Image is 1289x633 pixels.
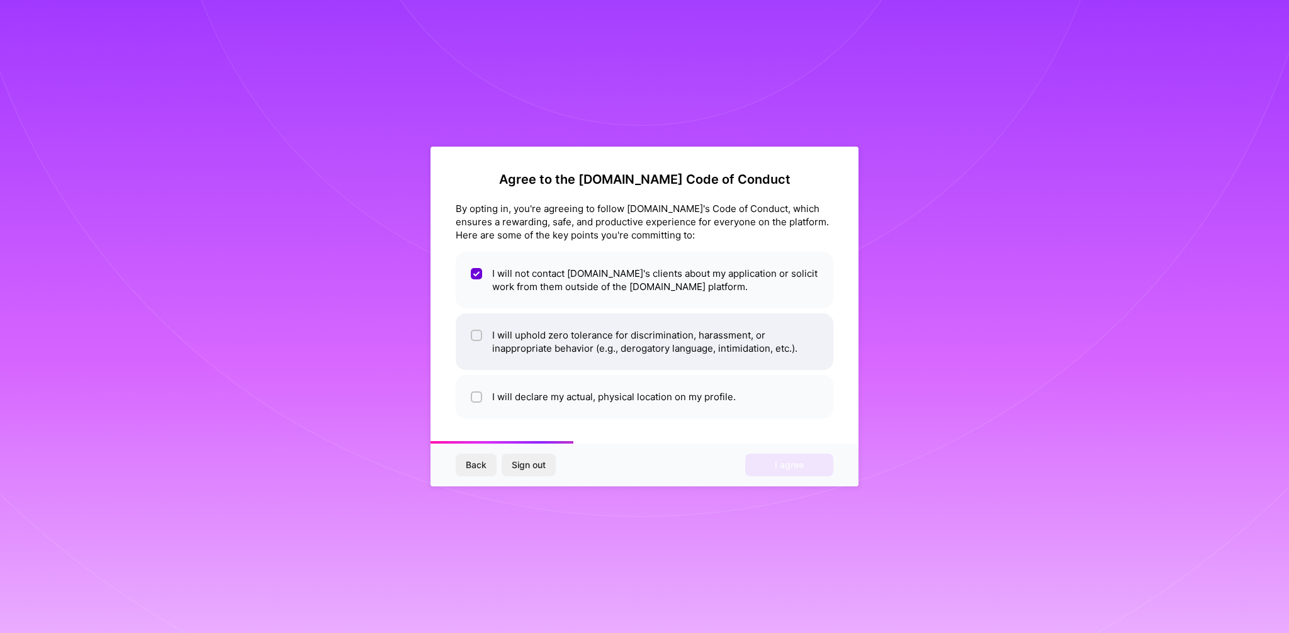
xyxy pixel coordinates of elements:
[456,252,833,308] li: I will not contact [DOMAIN_NAME]'s clients about my application or solicit work from them outside...
[512,459,546,471] span: Sign out
[456,202,833,242] div: By opting in, you're agreeing to follow [DOMAIN_NAME]'s Code of Conduct, which ensures a rewardin...
[456,375,833,418] li: I will declare my actual, physical location on my profile.
[456,172,833,187] h2: Agree to the [DOMAIN_NAME] Code of Conduct
[466,459,487,471] span: Back
[456,454,497,476] button: Back
[502,454,556,476] button: Sign out
[456,313,833,370] li: I will uphold zero tolerance for discrimination, harassment, or inappropriate behavior (e.g., der...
